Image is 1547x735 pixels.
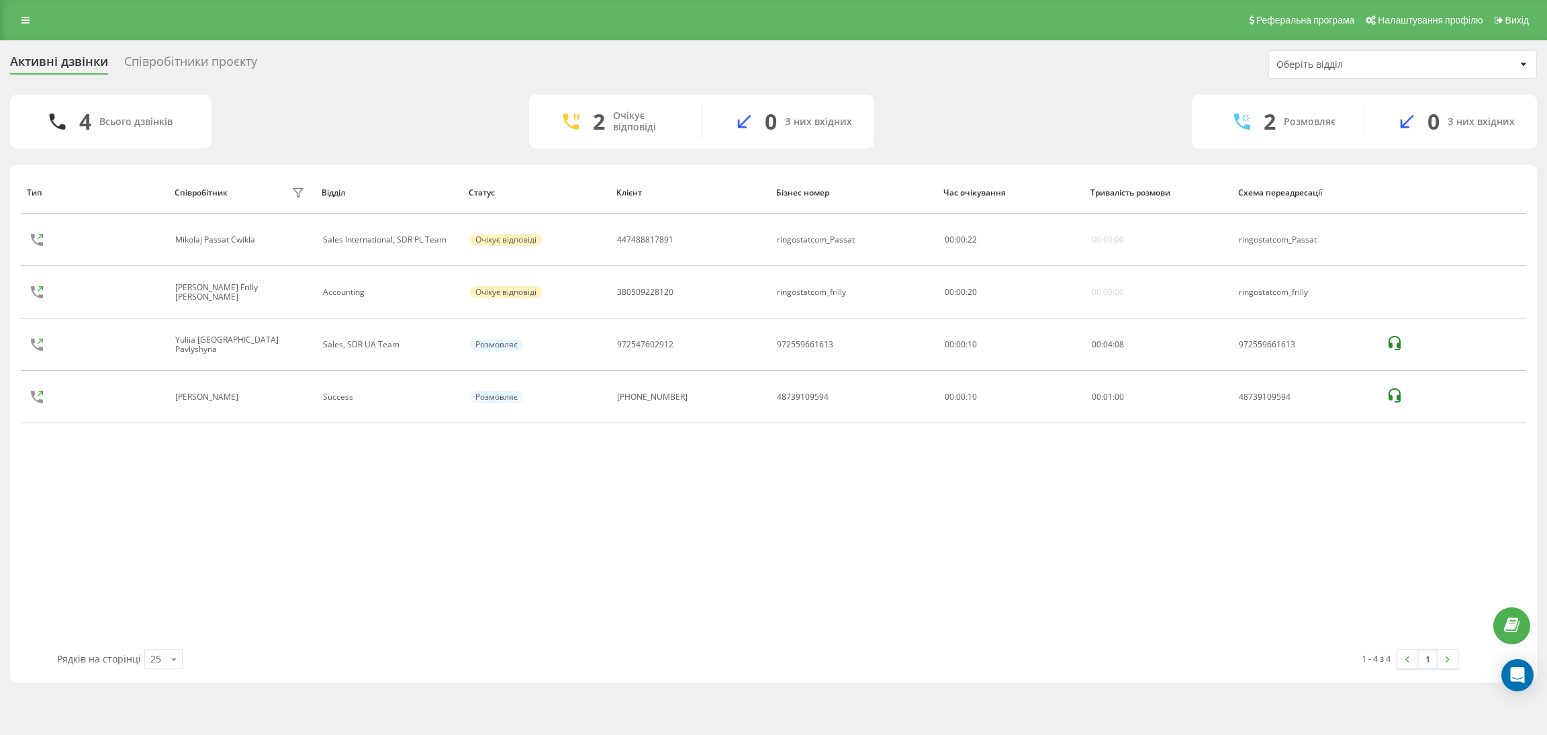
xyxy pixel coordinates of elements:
[1238,188,1372,198] div: Схема переадресації
[1427,109,1440,134] div: 0
[323,392,455,402] div: Success
[1256,15,1355,26] span: Реферальна програма
[777,392,829,402] div: 48739109594
[79,109,91,134] div: 4
[1103,339,1113,350] span: 04
[945,340,1077,349] div: 00:00:10
[617,392,688,402] div: [PHONE_NUMBER]
[1239,392,1371,402] div: 48739109594
[1092,339,1101,350] span: 00
[469,188,603,198] div: Статус
[150,652,161,666] div: 25
[956,234,966,245] span: 00
[1092,392,1124,402] div: : :
[617,235,673,245] div: 447488817891
[945,235,977,245] div: : :
[323,235,455,245] div: Sales International, SDR PL Team
[1417,650,1438,668] a: 1
[1239,288,1371,297] div: ringostatcom_frilly
[1092,391,1101,402] span: 00
[470,391,523,403] div: Розмовляє
[1092,288,1124,297] div: 00:00:00
[1090,188,1225,198] div: Тривалість розмови
[175,283,288,302] div: [PERSON_NAME] Frilly [PERSON_NAME]
[968,286,977,298] span: 20
[27,188,161,198] div: Тип
[175,235,259,245] div: Mikolaj Passat Cwikla
[1501,659,1534,691] div: Open Intercom Messenger
[1239,235,1371,245] div: ringostatcom_Passat
[956,286,966,298] span: 00
[57,652,141,665] span: Рядків на сторінці
[1448,116,1515,128] div: З них вхідних
[777,235,855,245] div: ringostatcom_Passat
[175,188,228,198] div: Співробітник
[1378,15,1483,26] span: Налаштування профілю
[593,109,605,134] div: 2
[945,234,954,245] span: 00
[470,286,542,298] div: Очікує відповіді
[777,288,846,297] div: ringostatcom_frilly
[765,109,777,134] div: 0
[776,188,931,198] div: Бізнес номер
[99,116,173,128] div: Всього дзвінків
[1092,340,1124,349] div: : :
[1115,339,1124,350] span: 08
[470,339,523,351] div: Розмовляє
[1276,59,1437,71] div: Оберіть відділ
[470,234,542,246] div: Очікує відповіді
[777,340,833,349] div: 972559661613
[322,188,456,198] div: Відділ
[1264,109,1276,134] div: 2
[945,286,954,298] span: 00
[175,392,242,402] div: [PERSON_NAME]
[1115,391,1124,402] span: 00
[10,54,108,75] div: Активні дзвінки
[945,392,1077,402] div: 00:00:10
[323,340,455,349] div: Sales, SDR UA Team
[945,288,977,297] div: : :
[1362,652,1391,665] div: 1 - 4 з 4
[1284,116,1335,128] div: Розмовляє
[968,234,977,245] span: 22
[613,110,681,133] div: Очікує відповіді
[1239,340,1371,349] div: 972559661613
[124,54,257,75] div: Співробітники проєкту
[175,335,288,355] div: Yuliia [GEOGRAPHIC_DATA] Pavlyshyna
[616,188,763,198] div: Клієнт
[617,288,673,297] div: 380509228120
[785,116,852,128] div: З них вхідних
[1092,235,1124,245] div: 00:00:00
[1103,391,1113,402] span: 01
[943,188,1078,198] div: Час очікування
[323,288,455,297] div: Accounting
[617,340,673,349] div: 972547602912
[1505,15,1529,26] span: Вихід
